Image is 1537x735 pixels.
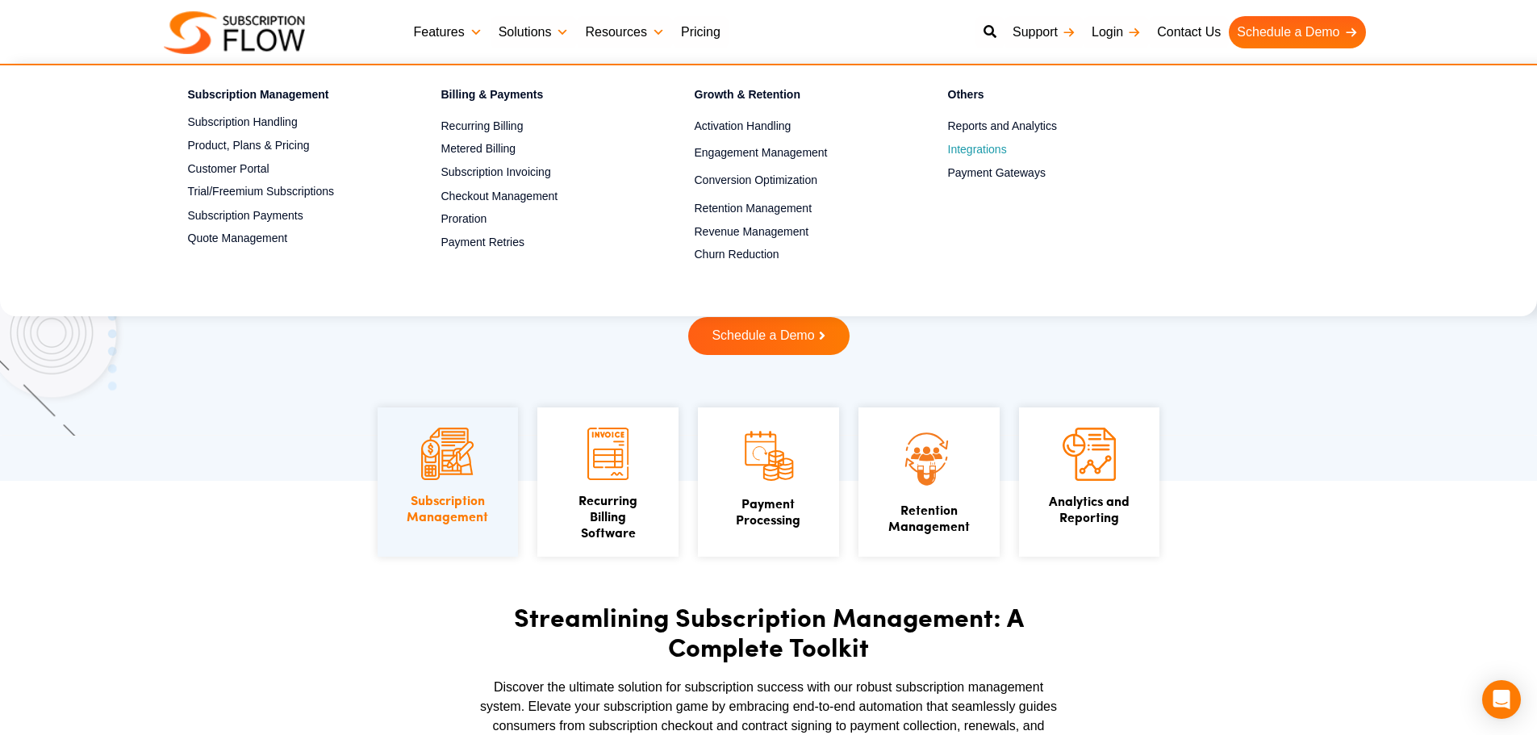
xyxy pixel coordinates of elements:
a: Schedule a Demo [688,317,850,355]
a: Quote Management [188,229,385,248]
span: Payment Retries [441,234,524,251]
img: Subscriptionflow [164,11,305,54]
a: Login [1084,16,1149,48]
a: Recurring Billing [441,117,638,136]
a: Pricing [673,16,729,48]
span: Subscription Payments [188,207,303,224]
a: Reports and Analytics [948,117,1145,136]
h4: Subscription Management [188,86,385,109]
span: Reports and Analytics [948,118,1057,135]
h4: Growth & Retention [695,86,892,109]
a: Checkout Management [441,186,638,206]
a: Integrations [948,140,1145,159]
span: Retention Management [695,200,812,217]
img: Subscription Management icon [421,428,474,480]
a: Customer Portal [188,159,385,178]
a: Analytics andReporting [1049,491,1130,526]
span: Recurring Billing [441,118,524,135]
a: Resources [577,16,672,48]
a: Metered Billing [441,140,638,159]
a: Revenue Management [695,222,892,241]
a: Recurring Billing Software [578,491,637,541]
a: Churn Reduction [695,245,892,265]
img: Analytics and Reporting icon [1063,428,1116,481]
a: Product, Plans & Pricing [188,136,385,155]
a: Engagement Management [695,144,892,163]
img: Retention Management icon [883,428,975,489]
a: Subscription Handling [188,113,385,132]
span: Integrations [948,141,1007,158]
h4: Billing & Payments [441,86,638,109]
img: Recurring Billing Software icon [587,428,629,480]
a: SubscriptionManagement [407,491,488,525]
a: Schedule a Demo [1229,16,1365,48]
a: Solutions [491,16,578,48]
span: Product, Plans & Pricing [188,137,310,154]
a: Support [1004,16,1084,48]
a: Conversion Optimization [695,171,892,190]
a: Proration [441,210,638,229]
h4: Others [948,86,1145,109]
a: Activation Handling [695,117,892,136]
a: Subscription Invoicing [441,163,638,182]
span: Checkout Management [441,188,558,205]
span: Churn Reduction [695,246,779,263]
a: Payment Retries [441,233,638,253]
a: Retention Management [888,500,970,535]
a: Contact Us [1149,16,1229,48]
a: Payment Gateways [948,163,1145,182]
h2: Streamlining Subscription Management: A Complete Toolkit [470,602,1067,662]
img: Payment Processing icon [742,428,795,483]
span: Revenue Management [695,223,809,240]
span: Payment Gateways [948,165,1046,182]
span: Schedule a Demo [712,329,814,343]
div: Open Intercom Messenger [1482,680,1521,719]
a: PaymentProcessing [736,494,800,528]
a: Features [406,16,491,48]
span: Customer Portal [188,161,269,177]
a: Retention Management [695,198,892,218]
a: Subscription Payments [188,206,385,225]
a: Trial/Freemium Subscriptions [188,182,385,202]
